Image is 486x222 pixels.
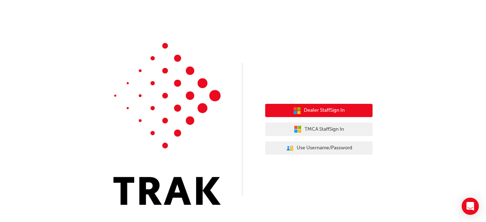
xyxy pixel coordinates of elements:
[113,43,221,205] img: Trak
[265,141,373,155] button: Use Username/Password
[265,122,373,136] button: TMCA StaffSign In
[462,198,479,215] div: Open Intercom Messenger
[265,104,373,117] button: Dealer StaffSign In
[297,144,352,152] span: Use Username/Password
[305,125,344,134] span: TMCA Staff Sign In
[304,106,345,115] span: Dealer Staff Sign In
